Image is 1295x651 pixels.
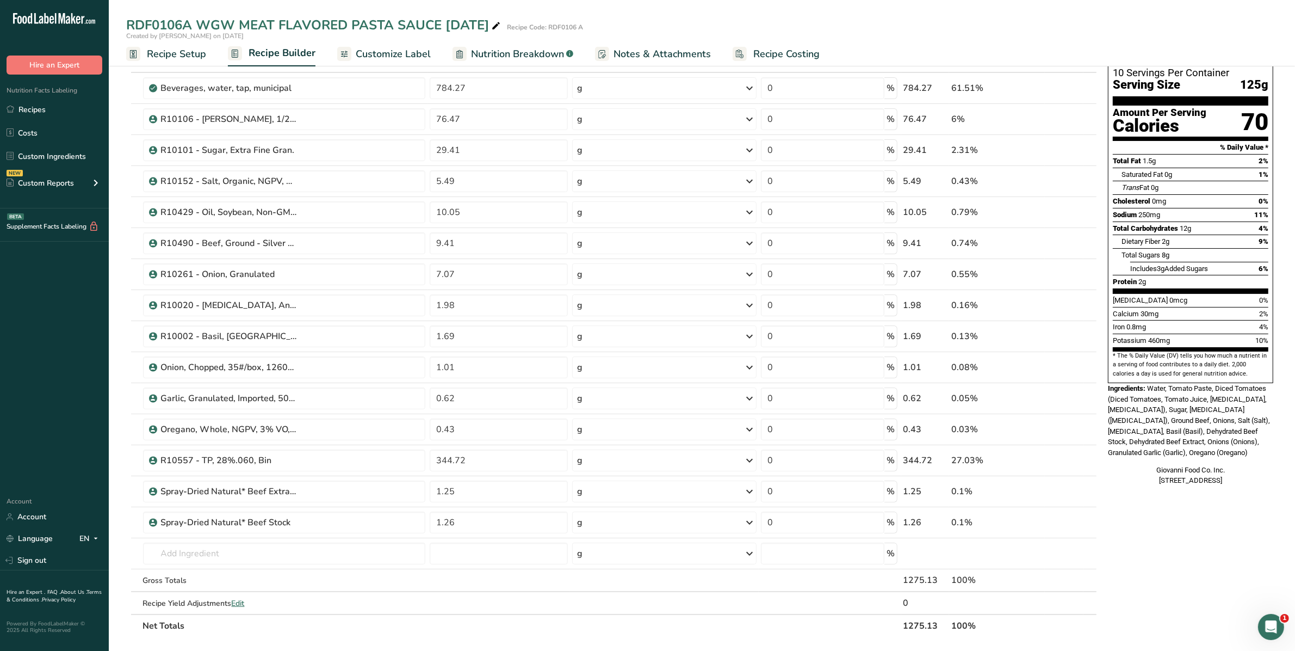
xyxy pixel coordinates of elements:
section: % Daily Value * [1113,141,1268,154]
span: 11% [1254,211,1268,219]
button: Hire an Expert [7,56,102,75]
div: 1.26 [903,516,947,529]
span: 250mg [1138,211,1160,219]
span: 460mg [1148,336,1170,345]
div: 0.03% [951,423,1043,436]
div: R10101 - Sugar, Extra Fine Gran. [161,144,297,157]
span: 2g [1138,278,1146,286]
div: g [577,175,583,188]
div: Gross Totals [143,575,426,586]
span: Recipe Costing [753,47,820,62]
div: 784.27 [903,82,947,95]
span: 2% [1259,157,1268,165]
a: Privacy Policy [42,596,76,604]
div: g [577,237,583,250]
th: 100% [949,614,1045,637]
div: 344.72 [903,454,947,467]
div: g [577,330,583,343]
div: 2.31% [951,144,1043,157]
span: 125g [1240,78,1268,92]
span: Sodium [1113,211,1137,219]
div: 29.41 [903,144,947,157]
th: 1275.13 [901,614,950,637]
div: Spray-Dried Natural* Beef Stock [161,516,297,529]
div: 1.69 [903,330,947,343]
div: 0.43 [903,423,947,436]
i: Trans [1121,183,1139,192]
span: Created by [PERSON_NAME] on [DATE] [126,32,244,40]
span: 0% [1259,197,1268,205]
div: BETA [7,213,24,220]
div: g [577,82,583,95]
div: Onion, Chopped, 35#/box, 1260#/plt [161,361,297,374]
div: 1.25 [903,485,947,498]
div: 1.98 [903,299,947,312]
span: Cholesterol [1113,197,1150,205]
span: 1% [1259,170,1268,179]
div: g [577,268,583,281]
span: 0% [1259,296,1268,304]
div: g [577,299,583,312]
div: 6% [951,113,1043,126]
div: Amount Per Serving [1113,108,1206,118]
span: 4% [1259,323,1268,331]
a: Recipe Setup [126,42,206,66]
span: Saturated Fat [1121,170,1163,179]
a: Recipe Costing [733,42,820,66]
div: Custom Reports [7,177,74,189]
span: Total Fat [1113,157,1141,165]
section: * The % Daily Value (DV) tells you how much a nutrient in a serving of food contributes to a dail... [1113,352,1268,378]
div: EN [79,532,102,545]
span: Recipe Builder [249,46,315,60]
div: 27.03% [951,454,1043,467]
span: 9% [1259,237,1268,245]
div: Powered By FoodLabelMaker © 2025 All Rights Reserved [7,621,102,634]
div: R10106 - [PERSON_NAME], 1/2", Dice, Bin [161,113,297,126]
a: Notes & Attachments [595,42,711,66]
div: R10020 - [MEDICAL_DATA], Anhydrous [161,299,297,312]
a: Customize Label [337,42,431,66]
div: Giovanni Food Co. Inc. [STREET_ADDRESS] [1108,465,1273,486]
div: 0.43% [951,175,1043,188]
iframe: Intercom live chat [1258,614,1284,640]
div: Recipe Yield Adjustments [143,598,426,609]
a: FAQ . [47,588,60,596]
span: 10% [1255,336,1268,345]
div: 9.41 [903,237,947,250]
div: R10429 - Oil, Soybean, Non-GMO [161,206,297,219]
div: 100% [951,574,1043,587]
div: R10002 - Basil, [GEOGRAPHIC_DATA], Whole, [DATE] [161,330,297,343]
a: Recipe Builder [228,41,315,67]
div: Calories [1113,118,1206,134]
span: 0g [1151,183,1158,192]
div: 0.16% [951,299,1043,312]
span: 8g [1162,251,1169,259]
div: Beverages, water, tap, municipal [161,82,297,95]
span: Fat [1121,183,1149,192]
span: Includes Added Sugars [1130,265,1208,273]
div: Oregano, Whole, NGPV, 3% VO, 20#/bag, 480#/plt [161,423,297,436]
div: 0.08% [951,361,1043,374]
th: Net Totals [141,614,901,637]
div: 0.05% [951,392,1043,405]
div: 61.51% [951,82,1043,95]
div: g [577,113,583,126]
span: Customize Label [356,47,431,62]
input: Add Ingredient [143,543,426,564]
div: 0.55% [951,268,1043,281]
div: 70 [1241,108,1268,137]
span: 12g [1180,224,1191,232]
div: g [577,423,583,436]
span: 0mg [1152,197,1166,205]
div: 0.79% [951,206,1043,219]
span: Notes & Attachments [614,47,711,62]
span: 2g [1162,237,1169,245]
div: Recipe Code: RDF0106 A [507,22,583,32]
div: 0.1% [951,485,1043,498]
div: NEW [7,170,23,176]
span: Ingredients: [1108,384,1145,392]
a: Hire an Expert . [7,588,45,596]
div: R10152 - Salt, Organic, NGPV, US Salt [161,175,297,188]
span: Nutrition Breakdown [471,47,564,62]
span: [MEDICAL_DATA] [1113,296,1168,304]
